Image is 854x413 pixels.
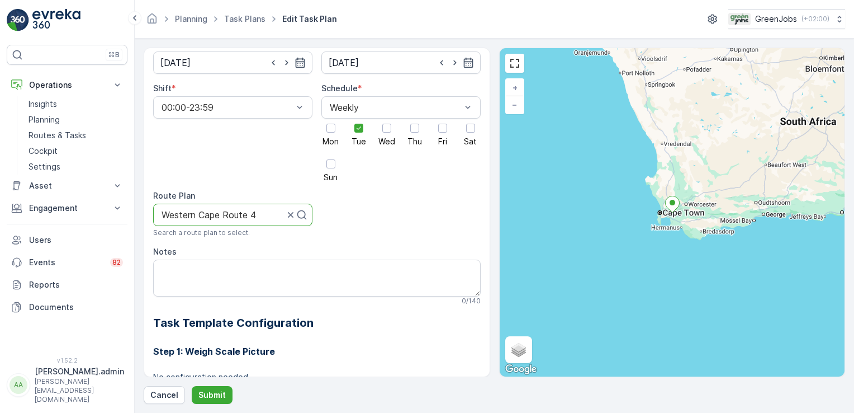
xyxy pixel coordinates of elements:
label: Notes [153,247,177,256]
p: ( +02:00 ) [801,15,829,24]
a: Events82 [7,251,127,274]
button: GreenJobs(+02:00) [728,9,845,29]
p: Routes & Tasks [29,130,86,141]
p: ⌘B [108,50,120,59]
img: Green_Jobs_Logo.png [728,13,751,25]
a: Planning [24,112,127,128]
div: AA [10,376,27,394]
span: − [512,100,518,109]
span: Edit Task Plan [280,13,339,25]
p: Engagement [29,203,105,214]
img: logo_light-DOdMpM7g.png [32,9,80,31]
a: Open this area in Google Maps (opens a new window) [502,362,539,377]
label: Route Plan [153,191,195,200]
p: No configuration needed. [153,372,481,383]
p: Cockpit [29,146,58,157]
a: Cockpit [24,143,127,159]
a: Zoom Out [506,96,523,113]
input: dd/mm/yyyy [321,51,481,74]
span: v 1.52.2 [7,357,127,364]
button: Engagement [7,197,127,219]
button: AA[PERSON_NAME].admin[PERSON_NAME][EMAIL_ADDRESS][DOMAIN_NAME] [7,366,127,404]
a: Reports [7,274,127,296]
p: Planning [29,114,60,125]
a: Layers [506,337,531,362]
button: Submit [192,386,233,404]
img: logo [7,9,29,31]
img: Google [502,362,539,377]
p: Asset [29,180,105,191]
a: Planning [175,14,207,24]
h2: Task Template Configuration [153,315,481,331]
span: Search a route plan to select. [153,228,250,237]
p: Users [29,234,123,246]
p: Operations [29,79,105,91]
span: Sat [464,138,477,146]
p: 82 [112,258,121,267]
input: dd/mm/yyyy [153,51,312,74]
label: Shift [153,83,172,93]
a: Task Plans [224,14,265,24]
span: Fri [438,138,447,146]
p: [PERSON_NAME].admin [35,366,124,377]
span: Wed [378,138,395,146]
p: Submit [198,389,226,401]
button: Operations [7,74,127,96]
a: Insights [24,96,127,112]
p: Documents [29,302,123,313]
p: Cancel [150,389,178,401]
p: 0 / 140 [462,297,481,306]
a: View Fullscreen [506,55,523,72]
a: Homepage [146,17,158,26]
span: Mon [322,138,339,146]
p: Settings [29,161,60,172]
a: Users [7,229,127,251]
p: Reports [29,279,123,290]
span: Tue [352,138,366,146]
span: + [513,83,518,92]
span: Sun [324,173,338,181]
a: Documents [7,296,127,318]
a: Routes & Tasks [24,128,127,143]
a: Zoom In [506,79,523,96]
label: Schedule [321,83,358,93]
a: Settings [24,159,127,175]
button: Asset [7,175,127,197]
p: Insights [29,98,57,110]
p: Events [29,257,103,268]
p: GreenJobs [755,13,797,25]
span: Thu [407,138,422,146]
button: Cancel [144,386,185,404]
h3: Step 1: Weigh Scale Picture [153,345,481,358]
p: [PERSON_NAME][EMAIL_ADDRESS][DOMAIN_NAME] [35,377,124,404]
